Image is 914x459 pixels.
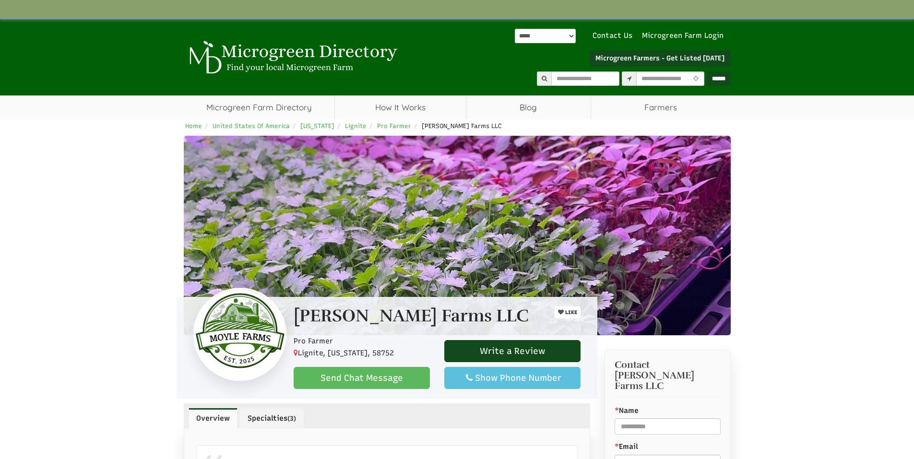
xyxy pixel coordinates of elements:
img: Contact Moyle Farms LLC [193,288,286,381]
a: Specialties [240,408,304,428]
a: [US_STATE] [300,122,334,129]
a: United States Of America [213,122,290,129]
div: Powered by [515,29,576,43]
a: Blog [466,95,591,119]
a: Microgreen Farmers - Get Listed [DATE] [589,50,731,67]
h1: [PERSON_NAME] Farms LLC [294,306,529,326]
span: Lignite, [US_STATE], 58752 [294,349,394,357]
span: Pro Farmer [294,337,333,345]
img: Moyle Farms LLC Cover photo [184,136,731,335]
a: Write a Review [444,340,581,362]
span: Farmers [591,95,731,119]
a: Microgreen Farm Login [642,31,728,41]
label: Name [615,406,721,416]
i: Use Current Location [691,76,701,82]
a: Contact Us [588,31,637,41]
a: How It Works [335,95,466,119]
label: Email [615,442,721,452]
ul: Profile Tabs [184,403,591,428]
div: Show Phone Number [452,372,572,384]
span: [PERSON_NAME] Farms LLC [422,122,502,129]
h3: Contact [615,360,721,391]
a: Pro Farmer [377,122,411,129]
span: [PERSON_NAME] Farms LLC [615,370,721,391]
span: LIKE [564,309,577,316]
select: 言語翻訳ウィジェット [515,29,576,43]
a: Lignite [345,122,367,129]
button: LIKE [555,306,581,318]
a: Home [185,122,202,129]
small: (3) [287,415,296,422]
a: Microgreen Farm Directory [184,95,335,119]
a: Overview [189,408,237,428]
a: Send Chat Message [294,367,430,389]
img: Microgreen Directory [184,41,400,74]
